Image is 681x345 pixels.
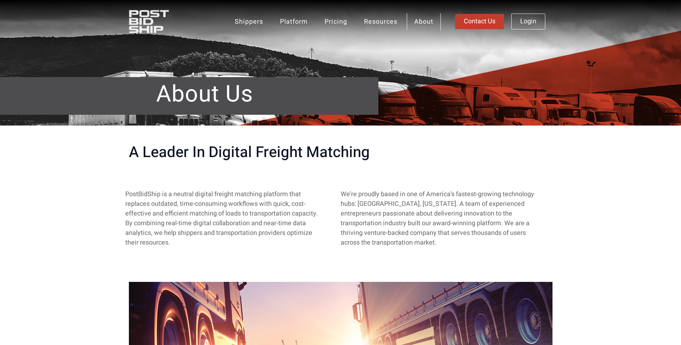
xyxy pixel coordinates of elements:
a: Shippers [227,13,271,30]
span: A leader in Digital freight Matching [129,143,370,161]
img: PostBidShip [129,10,192,33]
div: PostBidShip is a neutral digital freight matching platform that replaces outdated, time-consuming... [125,189,321,247]
span: Login [520,18,536,25]
a: Login [511,14,545,29]
a: Pricing [317,13,355,30]
span: About Us [156,81,253,108]
a: Resources [356,13,405,30]
a: Contact Us [455,14,504,29]
span: Contact Us [464,18,495,25]
p: We’re proudly based in one of America’s fastest-growing technology hubs: [GEOGRAPHIC_DATA], [US_S... [341,189,536,247]
a: Platform [272,13,315,30]
a: About [407,13,441,30]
